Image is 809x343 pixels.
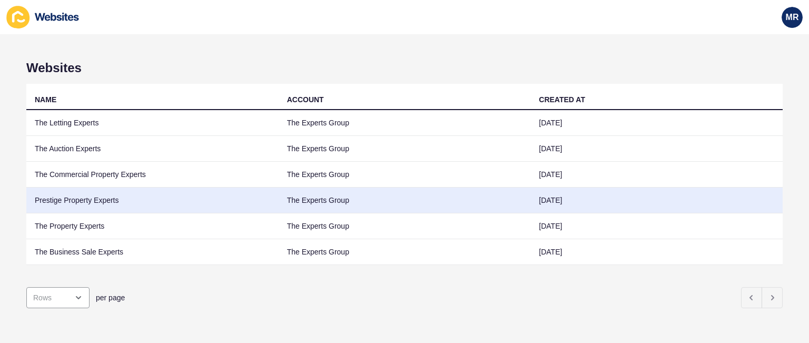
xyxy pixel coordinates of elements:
[530,136,783,162] td: [DATE]
[786,12,799,23] span: MR
[279,110,531,136] td: The Experts Group
[530,239,783,265] td: [DATE]
[26,110,279,136] td: The Letting Experts
[530,162,783,188] td: [DATE]
[530,110,783,136] td: [DATE]
[539,94,585,105] div: CREATED AT
[279,213,531,239] td: The Experts Group
[26,213,279,239] td: The Property Experts
[26,61,783,75] h1: Websites
[26,188,279,213] td: Prestige Property Experts
[26,136,279,162] td: The Auction Experts
[279,188,531,213] td: The Experts Group
[35,94,56,105] div: NAME
[287,94,324,105] div: ACCOUNT
[26,162,279,188] td: The Commercial Property Experts
[279,136,531,162] td: The Experts Group
[530,188,783,213] td: [DATE]
[279,162,531,188] td: The Experts Group
[279,239,531,265] td: The Experts Group
[96,292,125,303] span: per page
[26,239,279,265] td: The Business Sale Experts
[530,213,783,239] td: [DATE]
[26,287,90,308] div: open menu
